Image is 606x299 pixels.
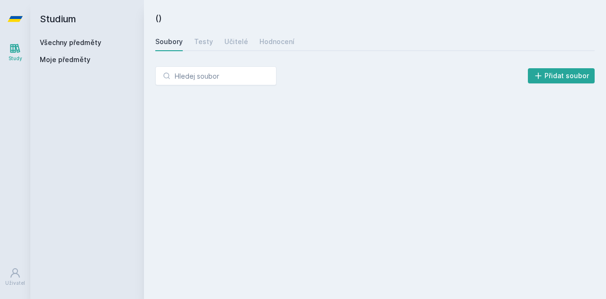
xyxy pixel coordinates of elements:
[2,38,28,67] a: Study
[259,32,294,51] a: Hodnocení
[40,55,90,64] span: Moje předměty
[40,38,101,46] a: Všechny předměty
[155,11,595,25] h2: ()
[5,280,25,287] div: Uživatel
[224,32,248,51] a: Učitelé
[155,32,183,51] a: Soubory
[194,37,213,46] div: Testy
[224,37,248,46] div: Učitelé
[194,32,213,51] a: Testy
[9,55,22,62] div: Study
[155,37,183,46] div: Soubory
[528,68,595,83] button: Přidat soubor
[155,66,276,85] input: Hledej soubor
[2,263,28,291] a: Uživatel
[259,37,294,46] div: Hodnocení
